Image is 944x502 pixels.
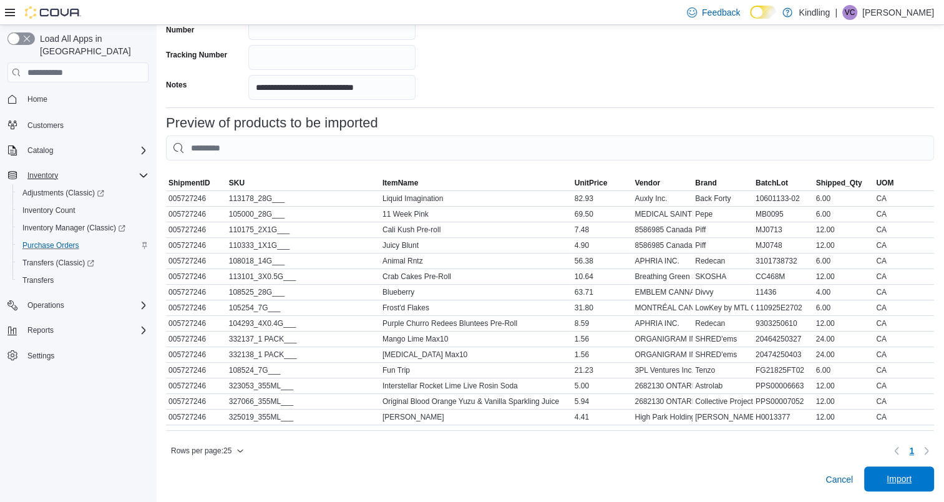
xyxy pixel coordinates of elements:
[632,285,693,300] div: EMBLEM CANNABIS CORP.
[226,285,380,300] div: 108525_28G___
[12,237,153,254] button: Purchase Orders
[632,300,693,315] div: MONTRÉAL CANNABIS MÉDICAL INC. d.b.a. MTL Cannabis
[27,94,47,104] span: Home
[166,253,226,268] div: 005727246
[22,298,69,313] button: Operations
[226,394,380,409] div: 327066_355ML___
[572,238,633,253] div: 4.90
[909,445,914,457] span: 1
[825,473,853,486] span: Cancel
[22,223,125,233] span: Inventory Manager (Classic)
[2,322,153,339] button: Reports
[168,178,210,188] span: ShipmentID
[753,175,814,190] button: BatchLot
[380,207,572,222] div: 11 Week Pink
[22,168,63,183] button: Inventory
[820,467,858,492] button: Cancel
[166,443,249,458] button: Rows per page:25
[17,255,99,270] a: Transfers (Classic)
[166,238,226,253] div: 005727246
[2,116,153,134] button: Customers
[572,363,633,378] div: 21.23
[22,258,94,268] span: Transfers (Classic)
[166,347,226,362] div: 005727246
[799,5,830,20] p: Kindling
[814,300,874,315] div: 6.00
[572,332,633,347] div: 1.56
[226,363,380,378] div: 108524_7G___
[873,222,934,237] div: CA
[166,191,226,206] div: 005727246
[22,118,69,133] a: Customers
[166,285,226,300] div: 005727246
[22,348,148,363] span: Settings
[814,238,874,253] div: 12.00
[572,316,633,331] div: 8.59
[572,253,633,268] div: 56.38
[17,220,130,235] a: Inventory Manager (Classic)
[814,347,874,362] div: 24.00
[814,175,874,190] button: Shipped_Qty
[380,222,572,237] div: Cali Kush Pre-roll
[753,269,814,284] div: CC468M
[753,316,814,331] div: 9303250610
[226,378,380,393] div: 323053_355ML___
[753,394,814,409] div: PPS00007052
[17,273,148,288] span: Transfers
[632,378,693,393] div: 2682130 ONTARIO LIMITED o/a Peak Processing
[693,207,753,222] div: Pepe
[380,300,572,315] div: Frost'd Flakes
[572,300,633,315] div: 31.80
[12,219,153,237] a: Inventory Manager (Classic)
[12,202,153,219] button: Inventory Count
[873,253,934,268] div: CA
[693,410,753,425] div: [PERSON_NAME]
[226,222,380,237] div: 110175_2X1G___
[693,332,753,347] div: SHRED'ems
[873,175,934,190] button: UOM
[27,145,53,155] span: Catalog
[753,410,814,425] div: H0013377
[702,6,740,19] span: Feedback
[693,285,753,300] div: Divvy
[887,473,912,485] span: Import
[750,6,776,19] input: Dark Mode
[22,205,75,215] span: Inventory Count
[693,238,753,253] div: Piff
[22,143,58,158] button: Catalog
[693,378,753,393] div: Astrolab
[632,410,693,425] div: High Park Holdings Ltd.
[380,238,572,253] div: Juicy Blunt
[22,188,104,198] span: Adjustments (Classic)
[572,191,633,206] div: 82.93
[873,316,934,331] div: CA
[27,170,58,180] span: Inventory
[380,175,572,190] button: ItemName
[27,351,54,361] span: Settings
[632,207,693,222] div: MEDICAL SAINTS LTD.
[166,207,226,222] div: 005727246
[632,269,693,284] div: Breathing Green Solutions Inc
[226,175,380,190] button: SKU
[380,253,572,268] div: Animal Rntz
[873,394,934,409] div: CA
[22,143,148,158] span: Catalog
[166,50,227,60] label: Tracking Number
[876,178,893,188] span: UOM
[873,363,934,378] div: CA
[814,316,874,331] div: 12.00
[12,184,153,202] a: Adjustments (Classic)
[166,363,226,378] div: 005727246
[632,363,693,378] div: 3PL Ventures Inc.
[27,121,64,130] span: Customers
[22,92,52,107] a: Home
[12,272,153,289] button: Transfers
[380,347,572,362] div: [MEDICAL_DATA] Max10
[22,240,79,250] span: Purchase Orders
[632,394,693,409] div: 2682130 ONTARIO LIMITED o/a Peak Processing
[226,410,380,425] div: 325019_355ML___
[382,178,418,188] span: ItemName
[17,273,59,288] a: Transfers
[753,332,814,347] div: 20464250327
